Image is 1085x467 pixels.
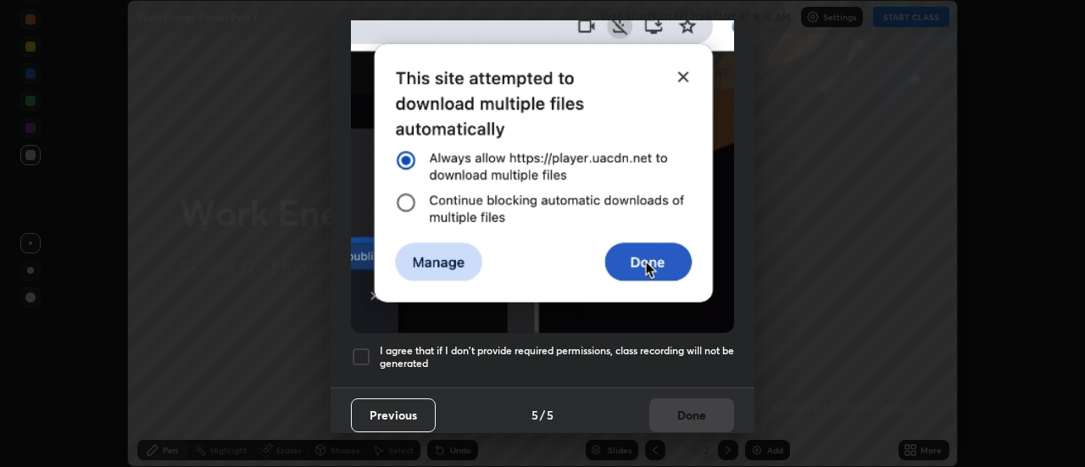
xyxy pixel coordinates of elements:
h4: 5 [531,406,538,424]
button: Previous [351,398,436,432]
h4: / [540,406,545,424]
h5: I agree that if I don't provide required permissions, class recording will not be generated [380,344,734,370]
h4: 5 [547,406,554,424]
